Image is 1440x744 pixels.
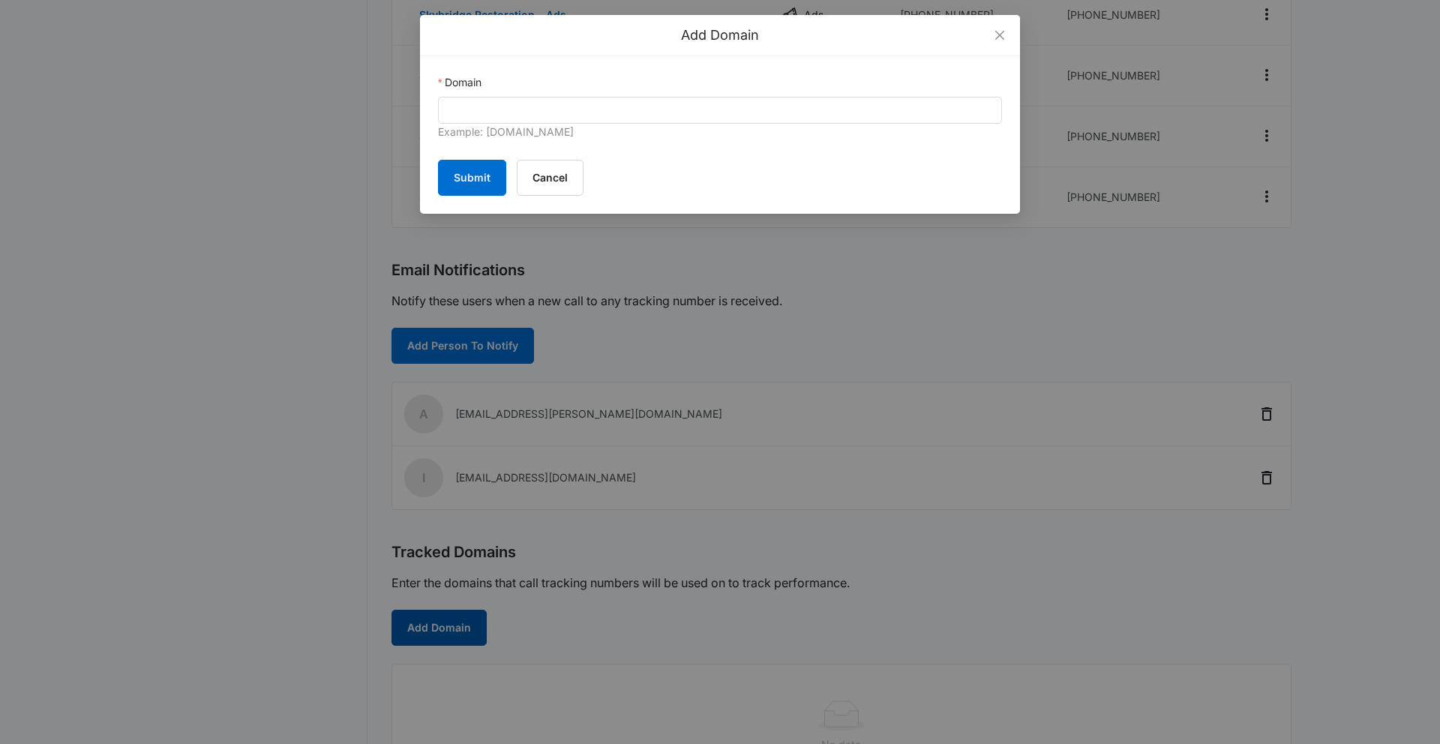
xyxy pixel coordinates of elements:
[517,160,583,196] button: Cancel
[979,15,1020,55] button: Close
[994,29,1006,41] span: close
[438,124,1002,142] div: Example: [DOMAIN_NAME]
[438,97,1002,124] input: Domain
[438,74,481,91] label: Domain
[438,160,506,196] button: Submit
[438,27,1002,43] div: Add Domain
